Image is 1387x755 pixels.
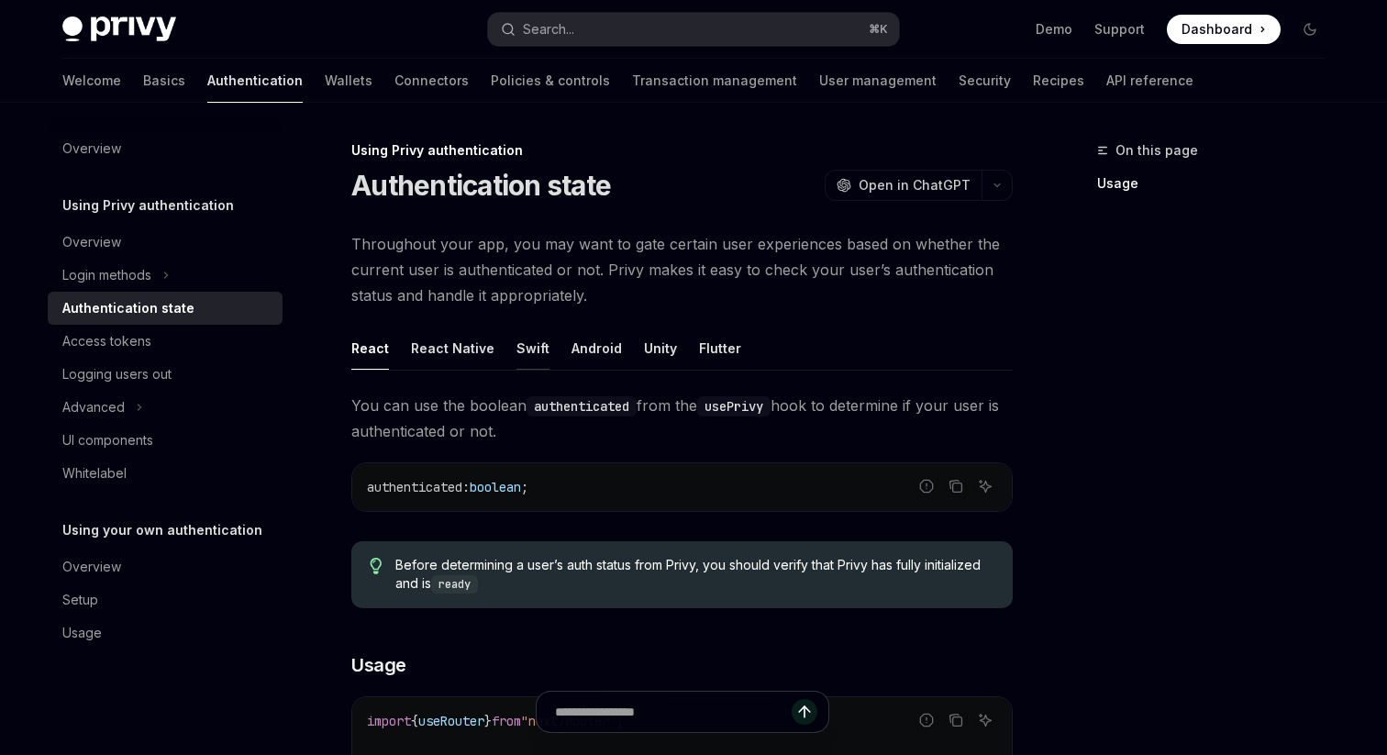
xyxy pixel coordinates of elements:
input: Ask a question... [555,692,792,732]
span: ; [521,479,528,495]
a: Authentication [207,59,303,103]
div: Authentication state [62,297,194,319]
button: Open search [488,13,899,46]
div: Using Privy authentication [351,141,1013,160]
div: Overview [62,231,121,253]
a: Logging users out [48,358,283,391]
div: React [351,327,389,370]
button: Send message [792,699,817,725]
a: Access tokens [48,325,283,358]
div: UI components [62,429,153,451]
a: Transaction management [632,59,797,103]
div: Search... [523,18,574,40]
div: Usage [62,622,102,644]
div: Unity [644,327,677,370]
div: Advanced [62,396,125,418]
a: Overview [48,550,283,583]
img: dark logo [62,17,176,42]
a: Security [959,59,1011,103]
a: Whitelabel [48,457,283,490]
div: Whitelabel [62,462,127,484]
button: Toggle Advanced section [48,391,283,424]
div: React Native [411,327,494,370]
span: boolean [470,479,521,495]
div: Android [571,327,622,370]
h5: Using your own authentication [62,519,262,541]
span: Open in ChatGPT [859,176,971,194]
div: Swift [516,327,549,370]
span: : [462,479,470,495]
button: Report incorrect code [915,474,938,498]
a: Setup [48,583,283,616]
button: Ask AI [973,474,997,498]
a: Usage [1097,169,1339,198]
a: Authentication state [48,292,283,325]
span: You can use the boolean from the hook to determine if your user is authenticated or not. [351,393,1013,444]
a: Recipes [1033,59,1084,103]
button: Toggle Login methods section [48,259,283,292]
div: Access tokens [62,330,151,352]
a: API reference [1106,59,1193,103]
h1: Authentication state [351,169,611,202]
code: authenticated [527,396,637,416]
span: authenticated [367,479,462,495]
a: Policies & controls [491,59,610,103]
a: Support [1094,20,1145,39]
a: Usage [48,616,283,650]
div: Flutter [699,327,741,370]
button: Toggle dark mode [1295,15,1325,44]
h5: Using Privy authentication [62,194,234,217]
a: Basics [143,59,185,103]
span: On this page [1115,139,1198,161]
span: Usage [351,652,406,678]
div: Setup [62,589,98,611]
a: Connectors [394,59,469,103]
a: Welcome [62,59,121,103]
code: usePrivy [697,396,771,416]
code: ready [431,575,478,594]
a: UI components [48,424,283,457]
a: Overview [48,132,283,165]
div: Logging users out [62,363,172,385]
span: ⌘ K [869,22,888,37]
div: Overview [62,556,121,578]
svg: Tip [370,558,383,574]
a: Wallets [325,59,372,103]
div: Login methods [62,264,151,286]
a: User management [819,59,937,103]
a: Demo [1036,20,1072,39]
span: Dashboard [1182,20,1252,39]
button: Open in ChatGPT [825,170,982,201]
div: Overview [62,138,121,160]
a: Dashboard [1167,15,1281,44]
span: Before determining a user’s auth status from Privy, you should verify that Privy has fully initia... [395,556,994,594]
span: Throughout your app, you may want to gate certain user experiences based on whether the current u... [351,231,1013,308]
a: Overview [48,226,283,259]
button: Copy the contents from the code block [944,474,968,498]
